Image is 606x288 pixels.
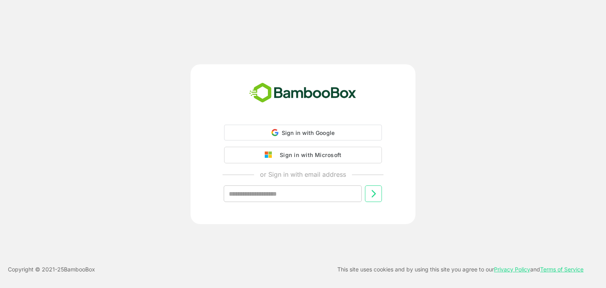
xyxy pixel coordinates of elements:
[540,266,584,273] a: Terms of Service
[282,129,335,136] span: Sign in with Google
[8,265,95,274] p: Copyright © 2021- 25 BambooBox
[224,147,382,163] button: Sign in with Microsoft
[224,125,382,140] div: Sign in with Google
[494,266,530,273] a: Privacy Policy
[337,265,584,274] p: This site uses cookies and by using this site you agree to our and
[260,170,346,179] p: or Sign in with email address
[245,80,361,106] img: bamboobox
[276,150,341,160] div: Sign in with Microsoft
[265,151,276,159] img: google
